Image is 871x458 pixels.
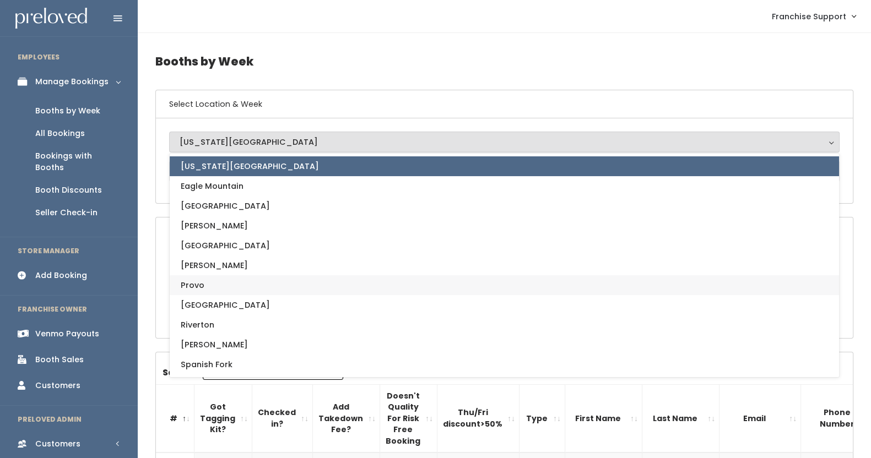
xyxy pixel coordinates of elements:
div: [US_STATE][GEOGRAPHIC_DATA] [180,136,829,148]
span: Riverton [181,319,214,331]
button: [US_STATE][GEOGRAPHIC_DATA] [169,132,840,152]
span: Eagle Mountain [181,180,244,192]
span: Provo [181,279,204,291]
div: Customers [35,438,80,450]
div: Bookings with Booths [35,150,120,173]
div: Manage Bookings [35,76,109,88]
th: First Name: activate to sort column ascending [565,384,642,452]
span: [GEOGRAPHIC_DATA] [181,239,270,252]
span: Spanish Fork [181,358,232,370]
th: #: activate to sort column descending [156,384,194,452]
div: Booth Sales [35,354,84,366]
label: Search: [163,366,343,380]
th: Last Name: activate to sort column ascending [642,384,719,452]
th: Doesn't Quality For Risk Free Booking : activate to sort column ascending [380,384,437,452]
div: Customers [35,380,80,391]
span: [PERSON_NAME] [181,339,248,351]
span: [GEOGRAPHIC_DATA] [181,299,270,311]
span: [PERSON_NAME] [181,220,248,232]
div: Venmo Payouts [35,328,99,340]
th: Thu/Fri discount&gt;50%: activate to sort column ascending [437,384,520,452]
th: Got Tagging Kit?: activate to sort column ascending [194,384,252,452]
th: Checked in?: activate to sort column ascending [252,384,313,452]
span: Franchise Support [772,10,846,23]
th: Email: activate to sort column ascending [719,384,801,452]
div: Seller Check-in [35,207,98,219]
div: Booths by Week [35,105,100,117]
span: [PERSON_NAME] [181,259,248,271]
div: Add Booking [35,270,87,281]
span: [GEOGRAPHIC_DATA] [181,200,270,212]
h6: Select Location & Week [156,90,853,118]
th: Add Takedown Fee?: activate to sort column ascending [313,384,380,452]
a: Franchise Support [761,4,867,28]
th: Type: activate to sort column ascending [520,384,565,452]
img: preloved logo [15,8,87,29]
h4: Booths by Week [155,46,853,77]
span: [US_STATE][GEOGRAPHIC_DATA] [181,160,319,172]
div: All Bookings [35,128,85,139]
div: Booth Discounts [35,184,102,196]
